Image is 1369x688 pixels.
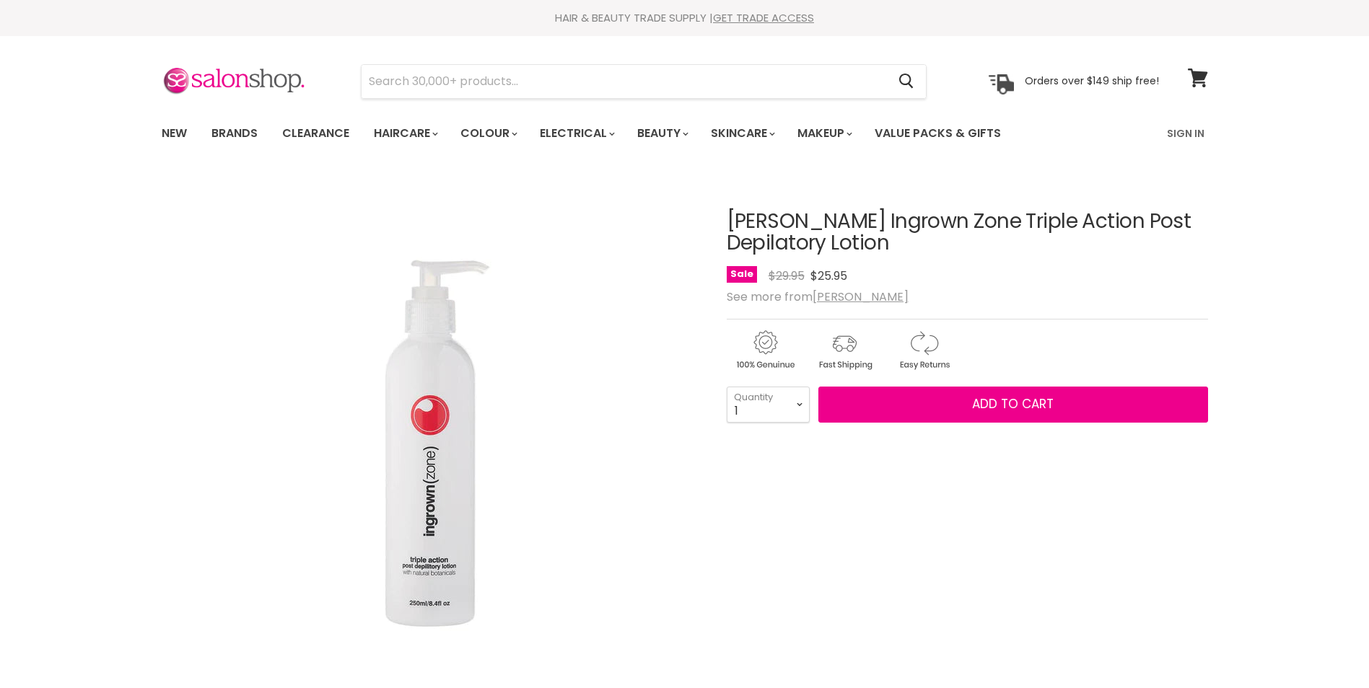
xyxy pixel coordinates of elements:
ul: Main menu [151,113,1085,154]
img: Mancine Ingrown Zone Triple Action Post Depilatory Lotion [214,227,647,660]
span: Sale [727,266,757,283]
nav: Main [144,113,1226,154]
a: Brands [201,118,268,149]
span: $29.95 [769,268,805,284]
span: $25.95 [810,268,847,284]
a: Haircare [363,118,447,149]
a: Sign In [1158,118,1213,149]
a: Beauty [626,118,697,149]
button: Add to cart [818,387,1208,423]
a: Colour [450,118,526,149]
a: Clearance [271,118,360,149]
button: Search [888,65,926,98]
img: genuine.gif [727,328,803,372]
select: Quantity [727,387,810,423]
a: Value Packs & Gifts [864,118,1012,149]
a: [PERSON_NAME] [813,288,909,305]
a: Skincare [700,118,784,149]
p: Orders over $149 ship free! [1025,74,1159,87]
a: Makeup [787,118,861,149]
img: shipping.gif [806,328,883,372]
input: Search [362,65,888,98]
form: Product [361,64,927,99]
span: Add to cart [972,395,1054,413]
h1: [PERSON_NAME] Ingrown Zone Triple Action Post Depilatory Lotion [727,211,1208,255]
a: Electrical [529,118,624,149]
a: GET TRADE ACCESS [713,10,814,25]
div: HAIR & BEAUTY TRADE SUPPLY | [144,11,1226,25]
a: New [151,118,198,149]
span: See more from [727,288,909,305]
img: returns.gif [885,328,962,372]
